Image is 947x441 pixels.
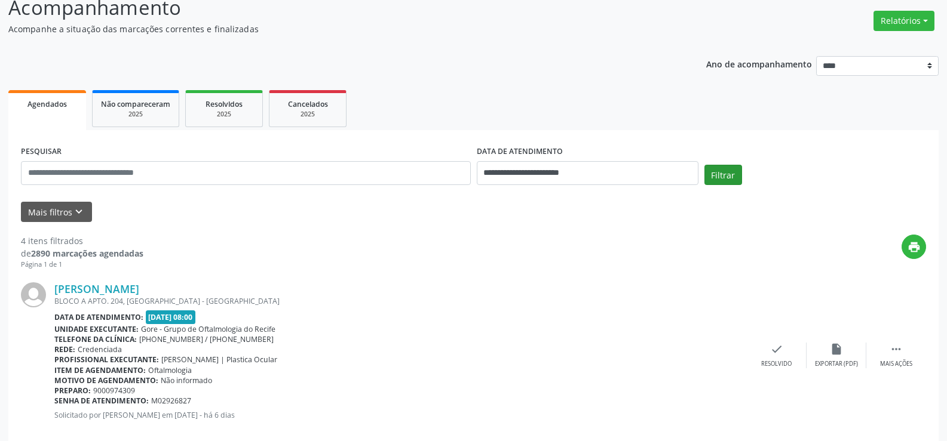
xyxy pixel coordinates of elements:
[54,375,158,386] b: Motivo de agendamento:
[704,165,742,185] button: Filtrar
[206,99,243,109] span: Resolvidos
[54,282,139,295] a: [PERSON_NAME]
[21,235,143,247] div: 4 itens filtrados
[54,365,146,375] b: Item de agendamento:
[830,343,843,356] i: insert_drive_file
[54,296,747,306] div: BLOCO A APTO. 204, [GEOGRAPHIC_DATA] - [GEOGRAPHIC_DATA]
[139,334,274,344] span: [PHONE_NUMBER] / [PHONE_NUMBER]
[78,344,122,354] span: Credenciada
[770,343,783,356] i: check
[146,310,196,324] span: [DATE] 08:00
[54,344,75,354] b: Rede:
[148,365,192,375] span: Oftalmologia
[54,410,747,420] p: Solicitado por [PERSON_NAME] em [DATE] - há 6 dias
[54,312,143,322] b: Data de atendimento:
[902,235,926,259] button: print
[54,386,91,396] b: Preparo:
[21,143,62,161] label: PESQUISAR
[908,240,921,254] i: print
[27,99,67,109] span: Agendados
[54,396,149,406] b: Senha de atendimento:
[8,23,660,35] p: Acompanhe a situação das marcações correntes e finalizadas
[706,56,812,71] p: Ano de acompanhamento
[890,343,903,356] i: 
[21,202,92,223] button: Mais filtroskeyboard_arrow_down
[874,11,934,31] button: Relatórios
[194,110,254,119] div: 2025
[21,260,143,270] div: Página 1 de 1
[761,360,792,368] div: Resolvido
[54,334,137,344] b: Telefone da clínica:
[93,386,135,396] span: 9000974309
[477,143,563,161] label: DATA DE ATENDIMENTO
[815,360,858,368] div: Exportar (PDF)
[288,99,328,109] span: Cancelados
[72,205,85,218] i: keyboard_arrow_down
[161,375,212,386] span: Não informado
[278,110,338,119] div: 2025
[54,324,139,334] b: Unidade executante:
[161,354,277,365] span: [PERSON_NAME] | Plastica Ocular
[21,282,46,307] img: img
[101,99,170,109] span: Não compareceram
[31,248,143,259] strong: 2890 marcações agendadas
[21,247,143,260] div: de
[151,396,191,406] span: M02926827
[54,354,159,365] b: Profissional executante:
[141,324,275,334] span: Gore - Grupo de Oftalmologia do Recife
[880,360,912,368] div: Mais ações
[101,110,170,119] div: 2025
